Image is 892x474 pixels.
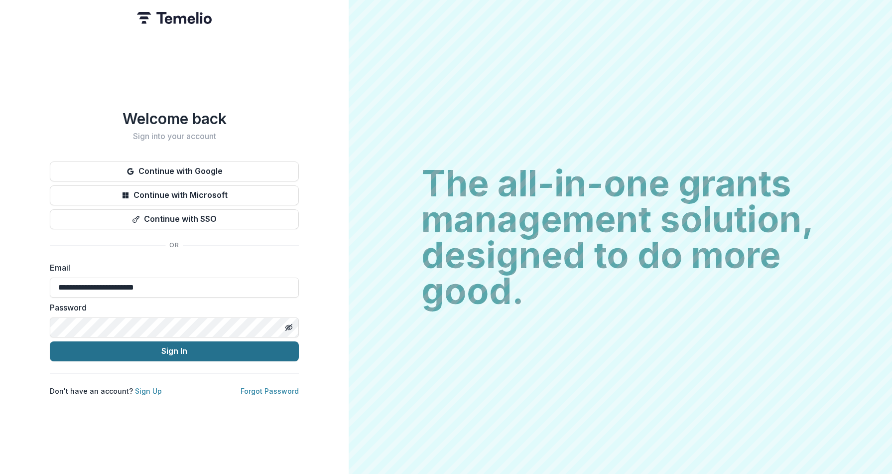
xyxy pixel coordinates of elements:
h1: Welcome back [50,110,299,128]
a: Sign Up [135,387,162,395]
button: Sign In [50,341,299,361]
p: Don't have an account? [50,386,162,396]
img: Temelio [137,12,212,24]
button: Continue with Microsoft [50,185,299,205]
h2: Sign into your account [50,132,299,141]
a: Forgot Password [241,387,299,395]
button: Continue with SSO [50,209,299,229]
button: Toggle password visibility [281,319,297,335]
label: Password [50,302,293,314]
label: Email [50,262,293,274]
button: Continue with Google [50,161,299,181]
